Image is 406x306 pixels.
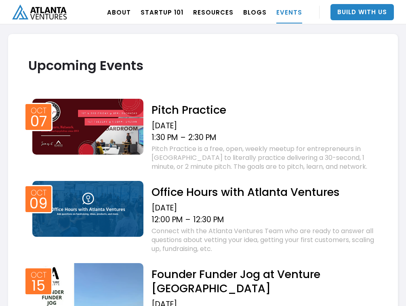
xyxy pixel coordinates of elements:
a: Startup 101 [141,1,183,23]
img: Event thumb [32,99,143,154]
div: 12:30 PM [193,215,224,225]
div: 15 [32,280,45,292]
div: 1:30 PM [151,133,178,142]
div: 12:00 PM [151,215,183,225]
div: [DATE] [151,203,378,213]
h2: Office Hours with Atlanta Ventures [151,185,378,199]
a: ABOUT [107,1,131,23]
a: BLOGS [243,1,267,23]
h2: Pitch Practice [151,103,378,117]
div: Connect with the Atlanta Ventures Team who are ready to answer all questions about vetting your i... [151,227,378,253]
div: [DATE] [151,121,378,131]
a: Event thumbOct07Pitch Practice[DATE]1:30 PM–2:30 PMPitch Practice is a free, open, weekly meetup ... [28,97,378,173]
img: Event thumb [32,181,143,236]
div: 2:30 PM [188,133,216,142]
h2: Upcoming Events [28,58,378,72]
div: – [185,215,190,225]
a: Build With Us [330,4,394,20]
div: 09 [29,198,48,210]
a: RESOURCES [193,1,234,23]
div: Oct [31,107,46,115]
a: Event thumbOct09Office Hours with Atlanta Ventures[DATE]12:00 PM–12:30 PMConnect with the Atlanta... [28,179,378,255]
div: Pitch Practice is a free, open, weekly meetup for entrepreneurs in [GEOGRAPHIC_DATA] to literally... [151,144,378,171]
div: – [181,133,185,142]
a: EVENTS [276,1,302,23]
div: Oct [31,189,46,197]
h2: Founder Funder Jog at Venture [GEOGRAPHIC_DATA] [151,267,378,295]
div: Oct [31,271,46,279]
div: 07 [30,115,47,127]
